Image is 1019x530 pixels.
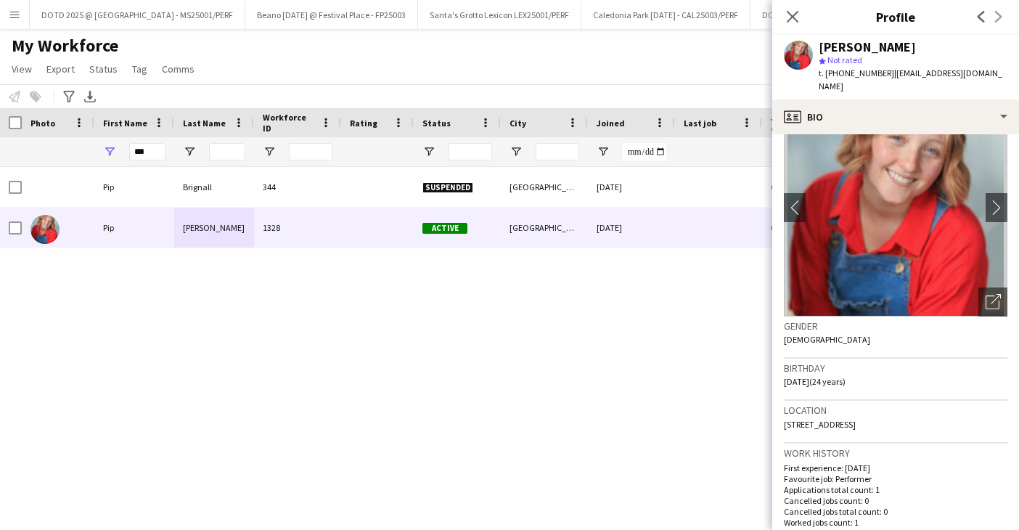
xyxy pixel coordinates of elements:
[784,99,1007,317] img: Crew avatar or photo
[6,60,38,78] a: View
[132,62,147,76] span: Tag
[103,145,116,158] button: Open Filter Menu
[94,167,174,207] div: Pip
[12,35,118,57] span: My Workforce
[156,60,200,78] a: Comms
[41,60,81,78] a: Export
[422,145,435,158] button: Open Filter Menu
[827,54,862,65] span: Not rated
[762,208,856,248] div: 0
[784,506,1007,517] p: Cancelled jobs total count: 0
[784,376,846,387] span: [DATE] (24 years)
[422,118,451,129] span: Status
[762,167,856,207] div: 0
[209,143,245,160] input: Last Name Filter Input
[784,473,1007,484] p: Favourite job: Performer
[772,99,1019,134] div: Bio
[784,447,1007,460] h3: Work history
[162,62,195,76] span: Comms
[784,319,1007,333] h3: Gender
[588,167,675,207] div: [DATE]
[771,112,830,134] span: Jobs (last 90 days)
[449,143,492,160] input: Status Filter Input
[772,7,1019,26] h3: Profile
[784,362,1007,375] h3: Birthday
[784,404,1007,417] h3: Location
[174,167,254,207] div: Brignall
[263,145,276,158] button: Open Filter Menu
[94,208,174,248] div: Pip
[978,288,1007,317] div: Open photos pop-in
[784,419,856,430] span: [STREET_ADDRESS]
[623,143,666,160] input: Joined Filter Input
[12,62,32,76] span: View
[254,208,341,248] div: 1328
[30,215,60,244] img: Pip Simpson
[784,462,1007,473] p: First experience: [DATE]
[89,62,118,76] span: Status
[129,143,165,160] input: First Name Filter Input
[581,1,750,29] button: Caledonia Park [DATE] - CAL25003/PERF
[422,182,473,193] span: Suspended
[174,208,254,248] div: [PERSON_NAME]
[597,118,625,129] span: Joined
[597,145,610,158] button: Open Filter Menu
[103,118,147,129] span: First Name
[819,68,894,78] span: t. [PHONE_NUMBER]
[83,60,123,78] a: Status
[536,143,579,160] input: City Filter Input
[350,118,377,129] span: Rating
[81,88,99,105] app-action-btn: Export XLSX
[46,62,75,76] span: Export
[501,208,588,248] div: [GEOGRAPHIC_DATA]
[60,88,78,105] app-action-btn: Advanced filters
[418,1,581,29] button: Santa's Grotto Lexicon LEX25001/PERF
[509,145,523,158] button: Open Filter Menu
[588,208,675,248] div: [DATE]
[819,41,916,54] div: [PERSON_NAME]
[422,223,467,234] span: Active
[263,112,315,134] span: Workforce ID
[183,118,226,129] span: Last Name
[684,118,716,129] span: Last job
[183,145,196,158] button: Open Filter Menu
[784,495,1007,506] p: Cancelled jobs count: 0
[784,334,870,345] span: [DEMOGRAPHIC_DATA]
[819,68,1002,91] span: | [EMAIL_ADDRESS][DOMAIN_NAME]
[750,1,963,29] button: DOTD @ Dolphin, [PERSON_NAME] DOL25001/PERF
[501,167,588,207] div: [GEOGRAPHIC_DATA]
[254,167,341,207] div: 344
[30,1,245,29] button: DOTD 2025 @ [GEOGRAPHIC_DATA] - MS25001/PERF
[126,60,153,78] a: Tag
[509,118,526,129] span: City
[289,143,332,160] input: Workforce ID Filter Input
[784,484,1007,495] p: Applications total count: 1
[30,118,55,129] span: Photo
[784,517,1007,528] p: Worked jobs count: 1
[245,1,418,29] button: Beano [DATE] @ Festival Place - FP25003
